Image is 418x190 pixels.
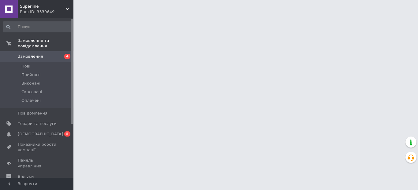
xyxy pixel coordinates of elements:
span: Прийняті [21,72,40,78]
span: Виконані [21,81,40,86]
span: Оплачені [21,98,41,103]
span: Нові [21,64,30,69]
span: 5 [64,131,70,137]
span: Замовлення та повідомлення [18,38,73,49]
input: Пошук [3,21,72,32]
span: Відгуки [18,174,34,179]
span: Товари та послуги [18,121,57,126]
span: Показники роботи компанії [18,142,57,153]
span: Superline [20,4,66,9]
span: Замовлення [18,54,43,59]
span: [DEMOGRAPHIC_DATA] [18,131,63,137]
div: Ваш ID: 3339649 [20,9,73,15]
span: 4 [64,54,70,59]
span: Скасовані [21,89,42,95]
span: Повідомлення [18,111,47,116]
span: Панель управління [18,158,57,169]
